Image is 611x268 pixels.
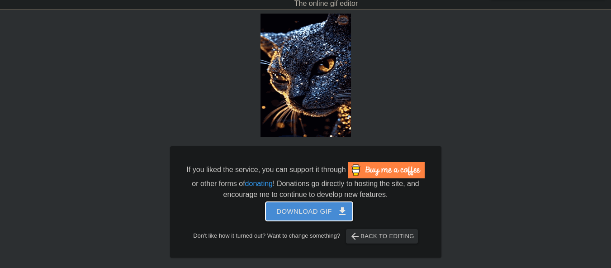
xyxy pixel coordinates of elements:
[186,162,426,200] div: If you liked the service, you can support it through or other forms of ! Donations go directly to...
[350,231,360,242] span: arrow_back
[261,14,351,137] img: xwEeqtM0.gif
[276,206,342,217] span: Download gif
[346,229,418,244] button: Back to Editing
[258,207,353,215] a: Download gif
[348,162,425,178] img: Buy Me A Coffee
[265,202,353,221] button: Download gif
[337,206,348,217] span: get_app
[350,231,414,242] span: Back to Editing
[245,180,273,187] a: donating
[184,229,427,244] div: Don't like how it turned out? Want to change something?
